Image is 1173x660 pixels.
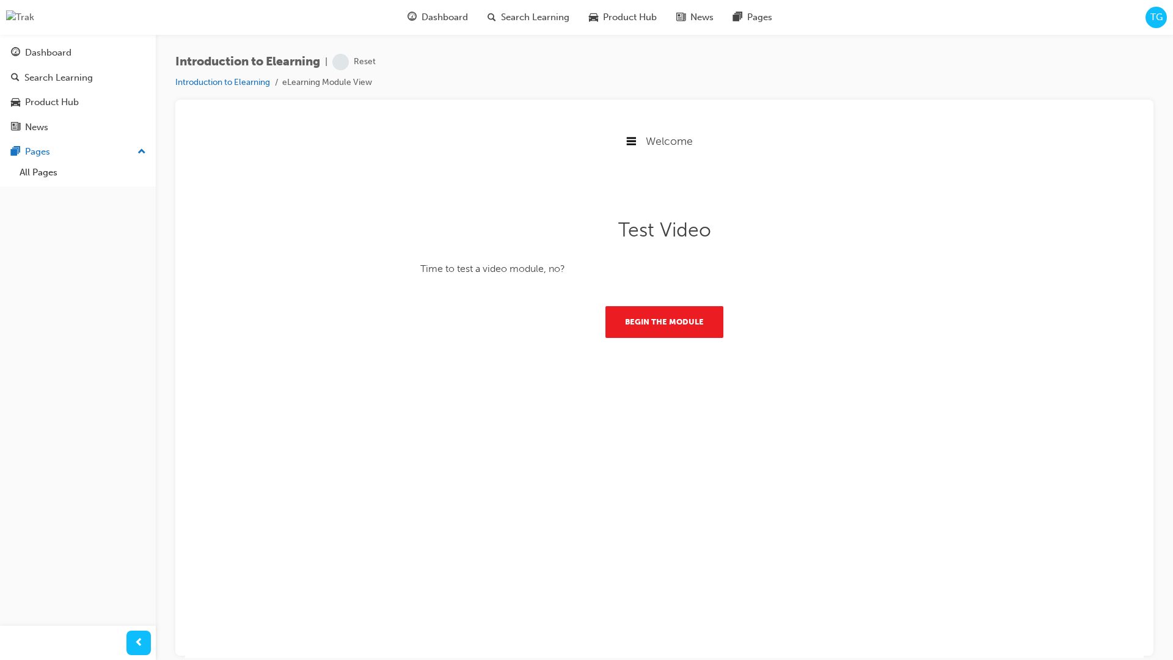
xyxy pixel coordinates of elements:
span: news-icon [676,10,685,25]
li: eLearning Module View [282,76,372,90]
span: pages-icon [733,10,742,25]
div: Dashboard [25,46,71,60]
span: pages-icon [11,147,20,158]
button: DashboardSearch LearningProduct HubNews [5,39,151,141]
span: news-icon [11,122,20,133]
span: Product Hub [603,10,657,24]
span: TG [1150,10,1163,24]
div: Search Learning [24,71,93,85]
span: Search Learning [501,10,569,24]
a: news-iconNews [667,5,723,30]
span: Welcome [461,13,508,26]
div: Pages [25,145,50,159]
a: pages-iconPages [723,5,782,30]
span: News [690,10,714,24]
a: All Pages [15,163,151,182]
span: learningRecordVerb_NONE-icon [332,54,349,70]
a: Dashboard [5,42,151,64]
a: guage-iconDashboard [398,5,478,30]
span: prev-icon [134,636,144,651]
div: Reset [354,56,376,68]
a: Product Hub [5,91,151,114]
span: car-icon [11,97,20,108]
h1: Test Video [235,97,724,120]
a: car-iconProduct Hub [579,5,667,30]
div: News [25,120,48,134]
span: guage-icon [11,48,20,59]
span: guage-icon [407,10,417,25]
a: Search Learning [5,67,151,89]
span: search-icon [488,10,496,25]
button: TG [1146,7,1167,28]
div: Product Hub [25,95,79,109]
a: News [5,116,151,139]
span: search-icon [11,73,20,84]
p: Time to test a video module, no? [235,139,724,155]
img: Trak [6,10,34,24]
a: search-iconSearch Learning [478,5,579,30]
button: Begin the module [420,185,538,216]
span: Pages [747,10,772,24]
button: Pages [5,141,151,163]
span: | [325,55,327,69]
a: Introduction to Elearning [175,77,270,87]
span: Introduction to Elearning [175,55,320,69]
span: Dashboard [422,10,468,24]
span: up-icon [137,144,146,160]
span: car-icon [589,10,598,25]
